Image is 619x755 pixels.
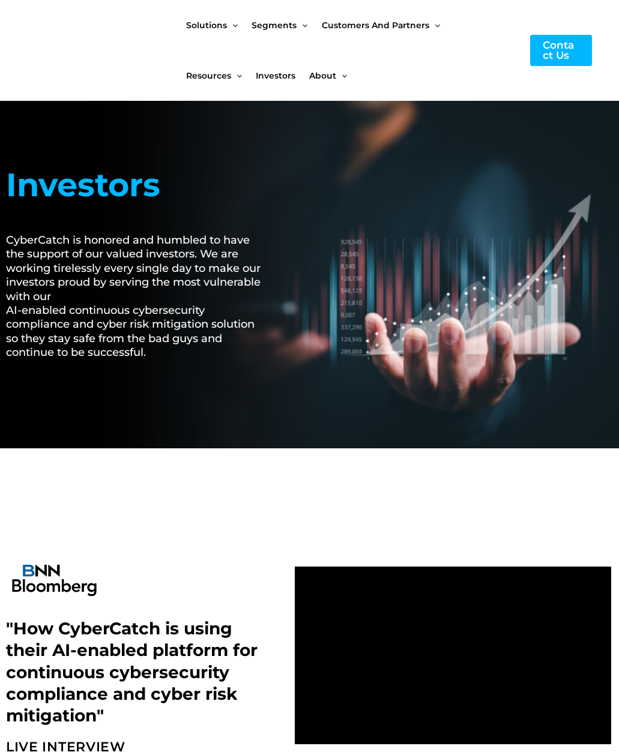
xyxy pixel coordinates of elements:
[6,161,266,209] h1: Investors
[530,35,592,66] a: Contact Us
[336,50,347,101] span: Menu Toggle
[186,50,231,101] span: Resources
[309,50,336,101] span: About
[256,50,309,101] a: Investors
[21,26,165,76] img: CyberCatch
[256,50,295,101] span: Investors
[295,567,611,744] iframe: vimeo Video Player
[231,50,242,101] span: Menu Toggle
[6,233,266,360] h2: CyberCatch is honored and humbled to have the support of our valued investors. We are working tir...
[6,618,277,727] h2: "How CyberCatch is using their AI-enabled platform for continuous cybersecurity compliance and cy...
